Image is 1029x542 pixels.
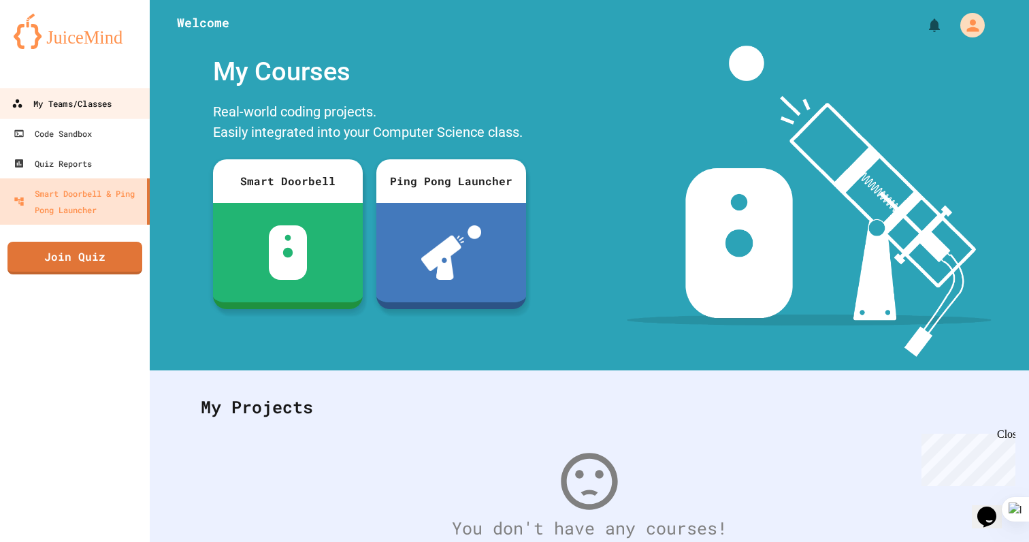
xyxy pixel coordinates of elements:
[14,125,92,142] div: Code Sandbox
[7,242,142,274] a: Join Quiz
[206,46,533,98] div: My Courses
[14,185,142,218] div: Smart Doorbell & Ping Pong Launcher
[376,159,526,203] div: Ping Pong Launcher
[14,155,92,172] div: Quiz Reports
[901,14,946,37] div: My Notifications
[627,46,992,357] img: banner-image-my-projects.png
[269,225,308,280] img: sdb-white.svg
[916,428,1015,486] iframe: chat widget
[187,381,992,434] div: My Projects
[213,159,363,203] div: Smart Doorbell
[972,488,1015,528] iframe: chat widget
[187,515,992,541] div: You don't have any courses!
[421,225,482,280] img: ppl-with-ball.png
[14,14,136,49] img: logo-orange.svg
[946,10,988,41] div: My Account
[12,95,112,112] div: My Teams/Classes
[206,98,533,149] div: Real-world coding projects. Easily integrated into your Computer Science class.
[5,5,94,86] div: Chat with us now!Close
